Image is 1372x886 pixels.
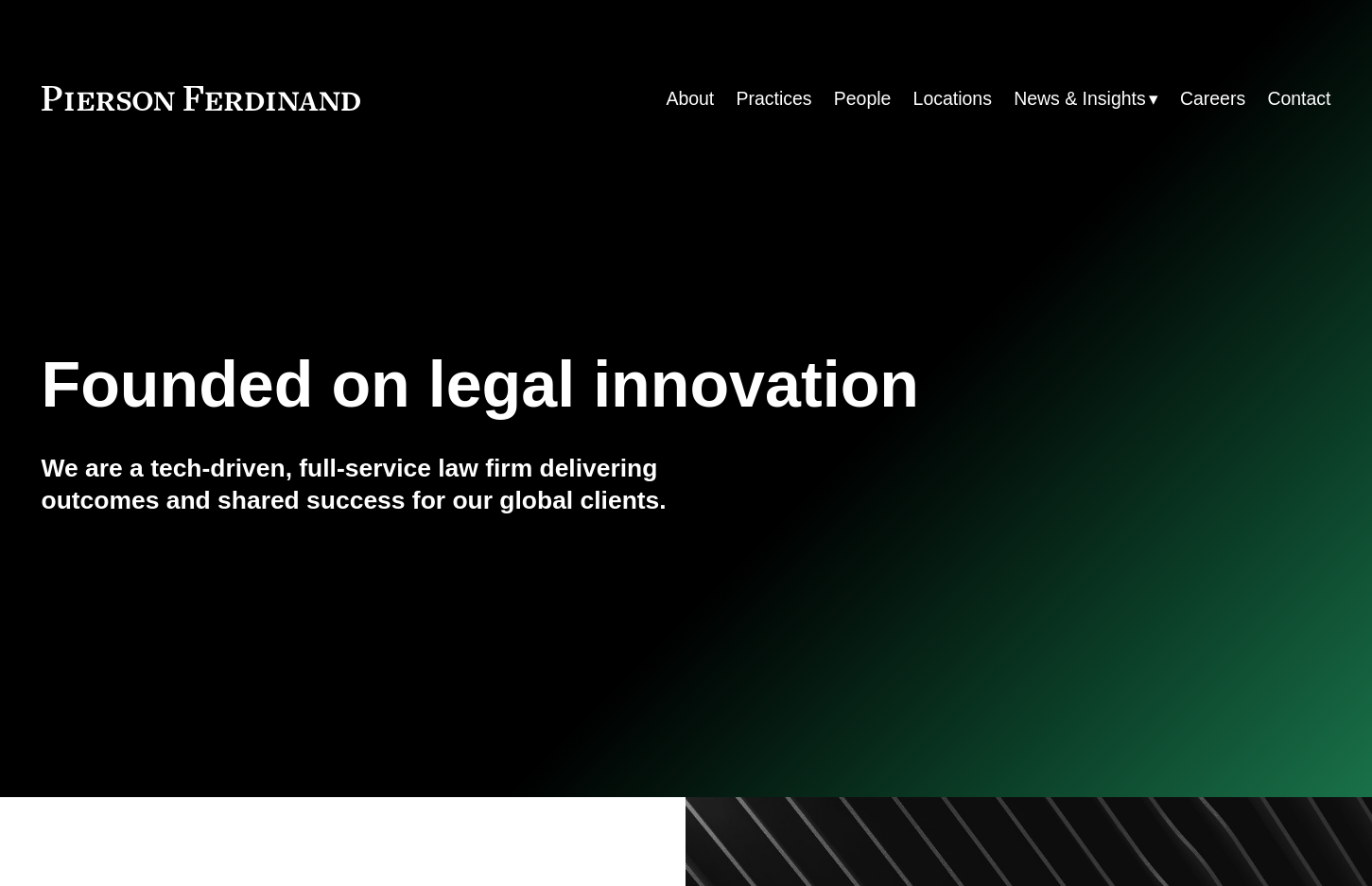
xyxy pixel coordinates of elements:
[42,347,1117,421] h1: Founded on legal innovation
[736,80,811,117] a: Practices
[913,80,992,117] a: Locations
[834,80,892,117] a: People
[1267,80,1330,117] a: Contact
[1180,80,1245,117] a: Careers
[666,80,714,117] a: About
[1014,82,1146,115] span: News & Insights
[42,453,686,516] h4: We are a tech-driven, full-service law firm delivering outcomes and shared success for our global...
[1014,80,1158,117] a: folder dropdown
